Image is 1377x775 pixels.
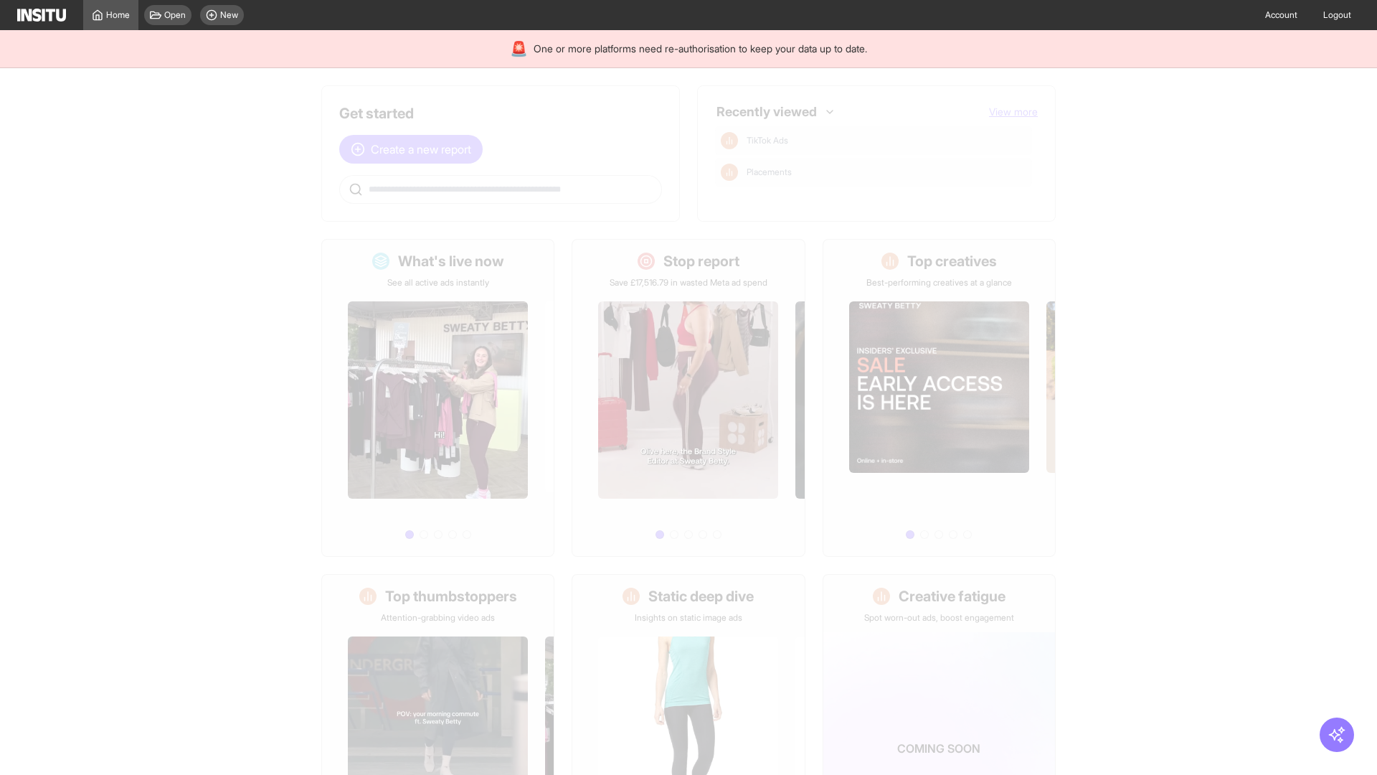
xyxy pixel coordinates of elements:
span: New [220,9,238,21]
div: 🚨 [510,39,528,59]
img: Logo [17,9,66,22]
span: Open [164,9,186,21]
span: One or more platforms need re-authorisation to keep your data up to date. [534,42,867,56]
span: Home [106,9,130,21]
